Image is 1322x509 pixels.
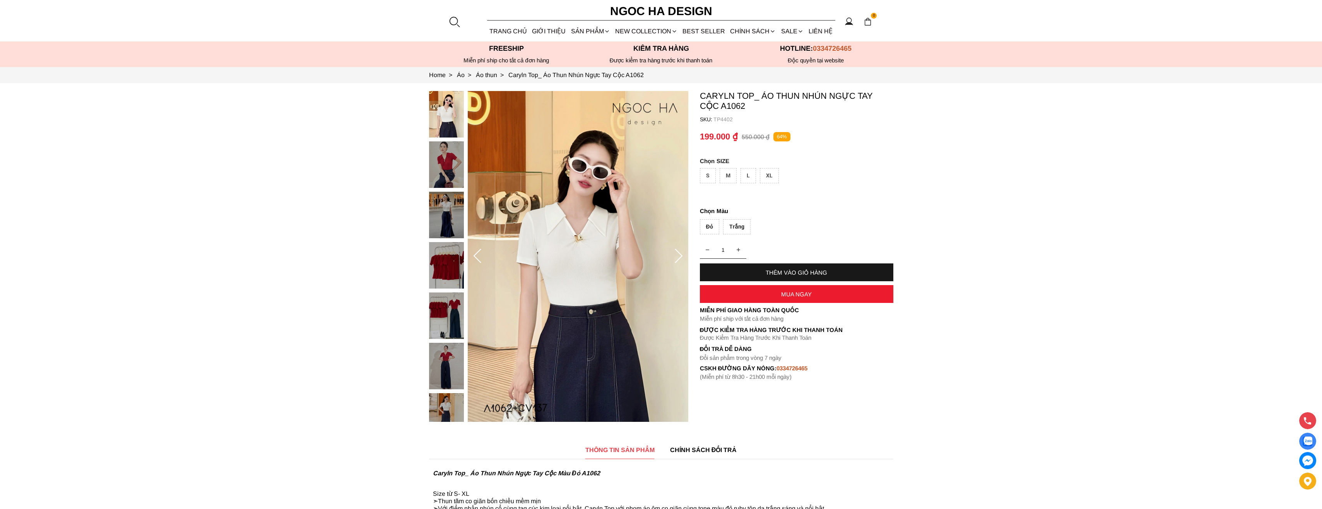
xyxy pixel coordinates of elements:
img: Caryln Top_ Áo Thun Nhún Ngực Tay Cộc A1062_mini_0 [429,91,464,138]
a: Link to Home [429,72,457,78]
div: SẢN PHẨM [568,21,612,41]
p: 64% [773,132,790,142]
font: cskh đường dây nóng: [700,365,777,371]
p: Được kiểm tra hàng trước khi thanh toán [584,57,739,64]
a: NEW COLLECTION [612,21,680,41]
p: Được Kiểm Tra Hàng Trước Khi Thanh Toán [700,327,893,334]
font: (Miễn phí từ 8h30 - 21h00 mỗi ngày) [700,373,792,380]
font: Kiểm tra hàng [633,45,689,52]
a: BEST SELLER [680,21,728,41]
a: Display image [1299,433,1316,450]
div: Đỏ [700,219,719,234]
img: Caryln Top_ Áo Thun Nhún Ngực Tay Cộc A1062_mini_4 [429,292,464,339]
img: Display image [1303,437,1312,446]
p: TP4402 [713,116,893,122]
p: Hotline: [739,45,893,53]
a: GIỚI THIỆU [530,21,568,41]
img: Caryln Top_ Áo Thun Nhún Ngực Tay Cộc A1062_mini_1 [429,141,464,188]
a: Link to Caryln Top_ Áo Thun Nhún Ngực Tay Cộc A1062 [508,72,644,78]
font: Miễn phí giao hàng toàn quốc [700,307,799,313]
h6: Đổi trả dễ dàng [700,346,893,352]
h6: Độc quyền tại website [739,57,893,64]
font: Miễn phí ship với tất cả đơn hàng [700,315,783,322]
a: Ngoc Ha Design [603,2,719,21]
div: THÊM VÀO GIỎ HÀNG [700,269,893,276]
div: XL [760,168,779,183]
a: Link to Áo [457,72,476,78]
img: img-CART-ICON-ksit0nf1 [864,17,872,26]
img: Caryln Top_ Áo Thun Nhún Ngực Tay Cộc A1062_mini_6 [429,393,464,440]
font: 0334726465 [776,365,807,371]
img: Caryln Top_ Áo Thun Nhún Ngực Tay Cộc A1062_mini_5 [429,343,464,389]
div: MUA NGAY [700,291,893,297]
a: SALE [778,21,806,41]
input: Quantity input [700,242,746,258]
div: Trắng [723,219,751,234]
img: Caryln Top_ Áo Thun Nhún Ngực Tay Cộc A1062_mini_3 [429,242,464,289]
p: Màu [700,206,893,216]
strong: Caryln Top_ Áo Thun Nhún Ngực Tay Cộc Màu Đỏ A1062 [433,470,600,476]
span: CHÍNH SÁCH ĐỔI TRẢ [670,445,737,455]
div: S [700,168,716,183]
span: > [446,72,455,78]
p: 550.000 ₫ [742,133,770,141]
div: Miễn phí ship cho tất cả đơn hàng [429,57,584,64]
img: Caryln Top_ Áo Thun Nhún Ngực Tay Cộc A1062_0 [468,91,688,422]
a: Link to Áo thun [476,72,508,78]
div: L [741,168,756,183]
p: 199.000 ₫ [700,132,738,142]
a: TRANG CHỦ [487,21,530,41]
span: > [497,72,507,78]
span: > [465,72,474,78]
a: LIÊN HỆ [806,21,835,41]
font: Đổi sản phẩm trong vòng 7 ngày [700,354,782,361]
div: M [720,168,737,183]
p: Freeship [429,45,584,53]
h6: SKU: [700,116,713,122]
span: THÔNG TIN SẢN PHẨM [585,445,655,455]
div: Chính sách [728,21,778,41]
a: messenger [1299,452,1316,469]
span: 0334726465 [813,45,852,52]
img: Caryln Top_ Áo Thun Nhún Ngực Tay Cộc A1062_mini_2 [429,192,464,238]
p: Được Kiểm Tra Hàng Trước Khi Thanh Toán [700,334,893,341]
span: 0 [871,13,877,19]
p: Caryln Top_ Áo Thun Nhún Ngực Tay Cộc A1062 [700,91,893,111]
p: SIZE [700,158,893,164]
